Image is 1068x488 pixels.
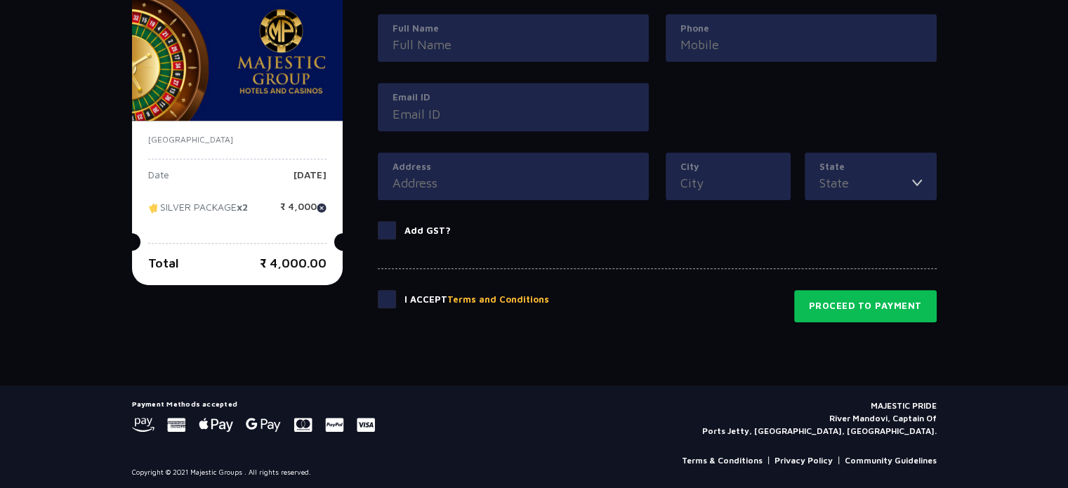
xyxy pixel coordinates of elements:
img: tikcet [148,202,160,214]
p: Date [148,170,169,191]
label: Phone [680,22,922,36]
p: Add GST? [404,224,451,238]
button: Terms and Conditions [447,293,549,307]
p: ₹ 4,000 [280,202,327,223]
input: Email ID [393,105,634,124]
label: State [819,160,922,174]
label: City [680,160,776,174]
input: State [819,173,912,192]
p: SILVER PACKAGE [148,202,248,223]
p: [GEOGRAPHIC_DATA] [148,133,327,146]
a: Privacy Policy [774,454,833,467]
label: Email ID [393,91,634,105]
input: Address [393,173,634,192]
img: toggler icon [912,173,922,192]
a: Terms & Conditions [682,454,763,467]
p: MAJESTIC PRIDE River Mandovi, Captain Of Ports Jetty, [GEOGRAPHIC_DATA], [GEOGRAPHIC_DATA]. [702,400,937,437]
h5: Payment Methods accepted [132,400,375,408]
p: Total [148,253,179,272]
strong: x2 [237,201,248,213]
label: Full Name [393,22,634,36]
input: City [680,173,776,192]
input: Full Name [393,35,634,54]
p: I Accept [404,293,549,307]
button: Proceed to Payment [794,290,937,322]
a: Community Guidelines [845,454,937,467]
p: Copyright © 2021 Majestic Groups . All rights reserved. [132,467,311,477]
input: Mobile [680,35,922,54]
p: [DATE] [294,170,327,191]
label: Address [393,160,634,174]
p: ₹ 4,000.00 [260,253,327,272]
